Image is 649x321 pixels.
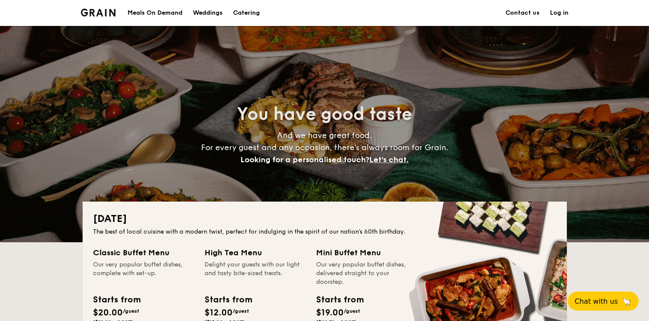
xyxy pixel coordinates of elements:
div: High Tea Menu [205,247,306,259]
div: Mini Buffet Menu [316,247,417,259]
div: Our very popular buffet dishes, complete with set-up. [93,260,194,286]
div: Our very popular buffet dishes, delivered straight to your doorstep. [316,260,417,286]
span: /guest [233,308,249,314]
span: 🦙 [621,296,632,306]
div: Classic Buffet Menu [93,247,194,259]
a: Logotype [81,9,116,16]
span: And we have great food. For every guest and any occasion, there’s always room for Grain. [201,131,448,164]
img: Grain [81,9,116,16]
span: Chat with us [575,297,618,305]
h2: [DATE] [93,212,556,226]
span: /guest [123,308,139,314]
div: Delight your guests with our light and tasty bite-sized treats. [205,260,306,286]
span: Looking for a personalised touch? [240,155,369,164]
div: Starts from [93,293,140,306]
span: Let's chat. [369,155,409,164]
div: Starts from [205,293,252,306]
span: /guest [344,308,360,314]
div: The best of local cuisine with a modern twist, perfect for indulging in the spirit of our nation’... [93,228,556,236]
span: You have good taste [237,104,412,125]
span: $12.00 [205,308,233,318]
span: $20.00 [93,308,123,318]
button: Chat with us🦙 [568,292,639,311]
span: $19.00 [316,308,344,318]
div: Starts from [316,293,363,306]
